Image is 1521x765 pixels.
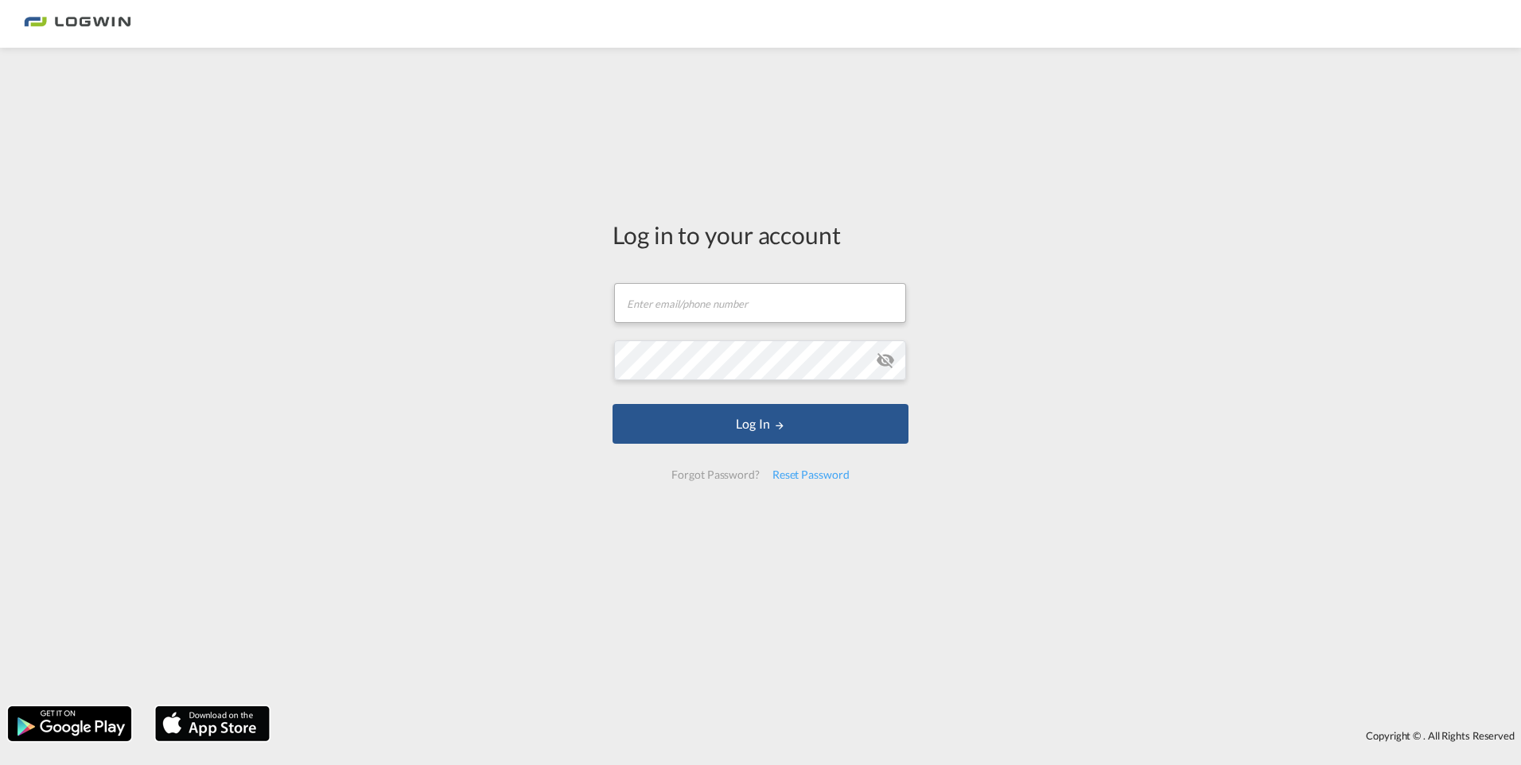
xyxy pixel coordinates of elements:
[24,6,131,42] img: bc73a0e0d8c111efacd525e4c8ad7d32.png
[278,722,1521,749] div: Copyright © . All Rights Reserved
[154,705,271,743] img: apple.png
[665,460,765,489] div: Forgot Password?
[613,404,908,444] button: LOGIN
[614,283,906,323] input: Enter email/phone number
[6,705,133,743] img: google.png
[613,218,908,251] div: Log in to your account
[766,460,856,489] div: Reset Password
[876,351,895,370] md-icon: icon-eye-off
